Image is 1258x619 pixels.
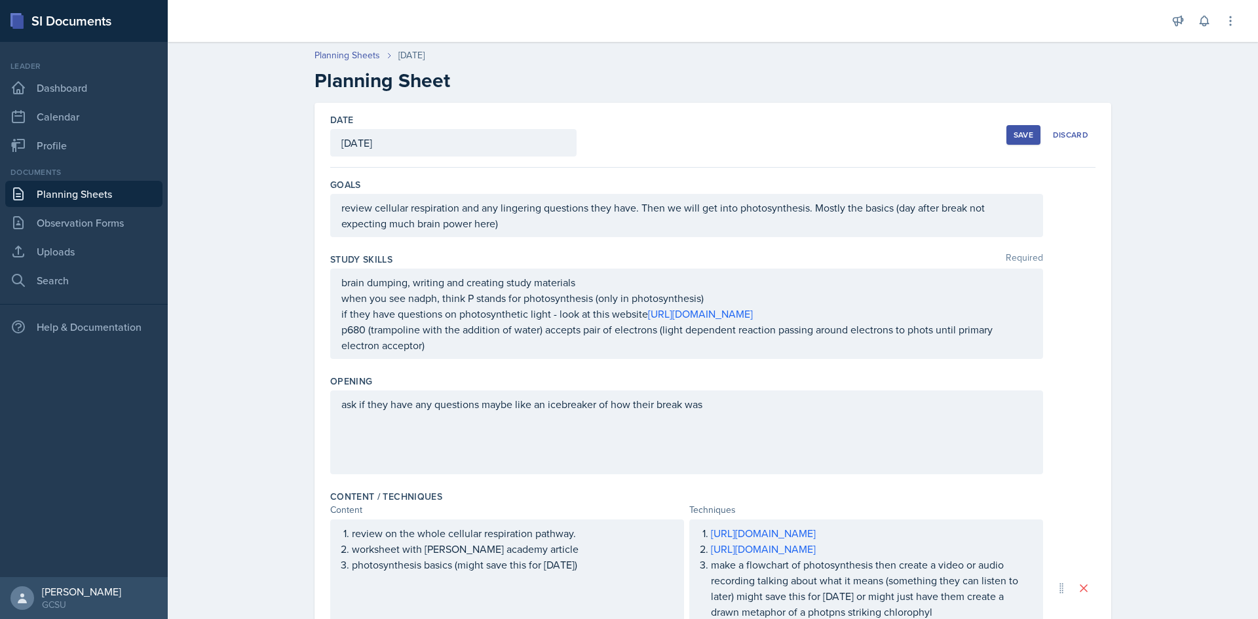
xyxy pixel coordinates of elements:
[314,48,380,62] a: Planning Sheets
[341,396,1032,412] p: ask if they have any questions maybe like an icebreaker of how their break was
[1014,130,1033,140] div: Save
[5,210,162,236] a: Observation Forms
[330,113,353,126] label: Date
[5,267,162,293] a: Search
[1046,125,1096,145] button: Discard
[5,238,162,265] a: Uploads
[711,526,816,540] a: [URL][DOMAIN_NAME]
[5,166,162,178] div: Documents
[341,290,1032,306] p: when you see nadph, think P stands for photosynthesis (only in photosynthesis)
[648,307,753,321] a: [URL][DOMAIN_NAME]
[1006,125,1040,145] button: Save
[42,598,121,611] div: GCSU
[341,200,1032,231] p: review cellular respiration and any lingering questions they have. Then we will get into photosyn...
[314,69,1111,92] h2: Planning Sheet
[689,503,1043,517] div: Techniques
[5,314,162,340] div: Help & Documentation
[330,253,392,266] label: Study Skills
[42,585,121,598] div: [PERSON_NAME]
[352,541,673,557] p: worksheet with [PERSON_NAME] academy article
[330,178,361,191] label: Goals
[398,48,425,62] div: [DATE]
[352,557,673,572] p: photosynthesis basics (might save this for [DATE])
[352,525,673,541] p: review on the whole cellular respiration pathway.
[5,75,162,101] a: Dashboard
[5,60,162,72] div: Leader
[341,322,1032,353] p: p680 (trampoline with the addition of water) accepts pair of electrons (light dependent reaction ...
[1053,130,1088,140] div: Discard
[341,274,1032,290] p: brain dumping, writing and creating study materials
[330,503,684,517] div: Content
[5,181,162,207] a: Planning Sheets
[330,375,372,388] label: Opening
[341,306,1032,322] p: if they have questions on photosynthetic light - look at this website
[5,103,162,130] a: Calendar
[1006,253,1043,266] span: Required
[711,542,816,556] a: [URL][DOMAIN_NAME]
[330,490,442,503] label: Content / Techniques
[5,132,162,159] a: Profile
